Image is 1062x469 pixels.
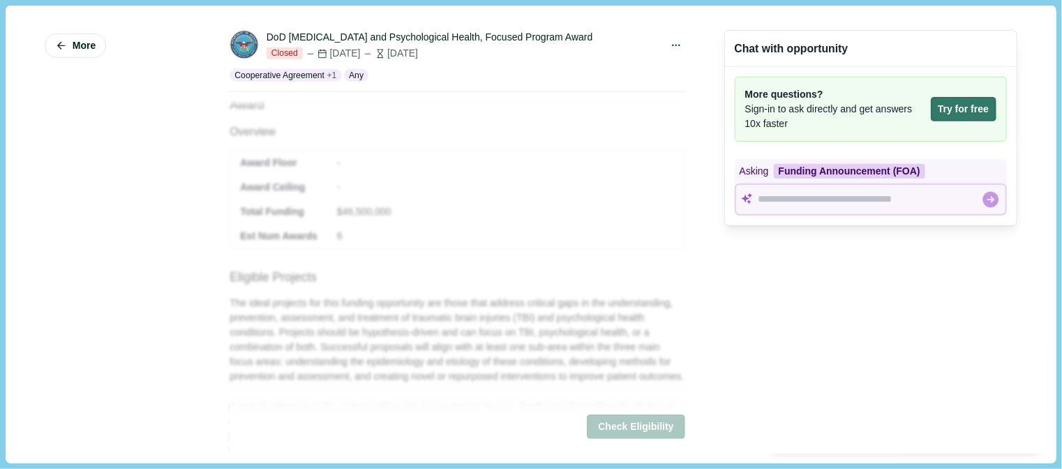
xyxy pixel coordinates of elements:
[267,30,593,45] div: DoD [MEDICAL_DATA] and Psychological Health, Focused Program Award
[267,47,303,60] span: Closed
[45,33,106,58] button: More
[327,69,337,82] span: + 1
[774,164,925,179] div: Funding Announcement (FOA)
[363,46,418,61] div: [DATE]
[230,31,258,59] img: DOD.png
[234,69,324,82] p: Cooperative Agreement
[73,40,96,52] span: More
[349,69,364,82] p: Any
[306,46,361,61] div: [DATE]
[735,40,848,57] div: Chat with opportunity
[587,415,685,439] button: Check Eligibility
[735,159,1007,184] div: Asking
[745,87,926,102] span: More questions?
[745,102,926,131] span: Sign-in to ask directly and get answers 10x faster
[931,97,996,121] button: Try for free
